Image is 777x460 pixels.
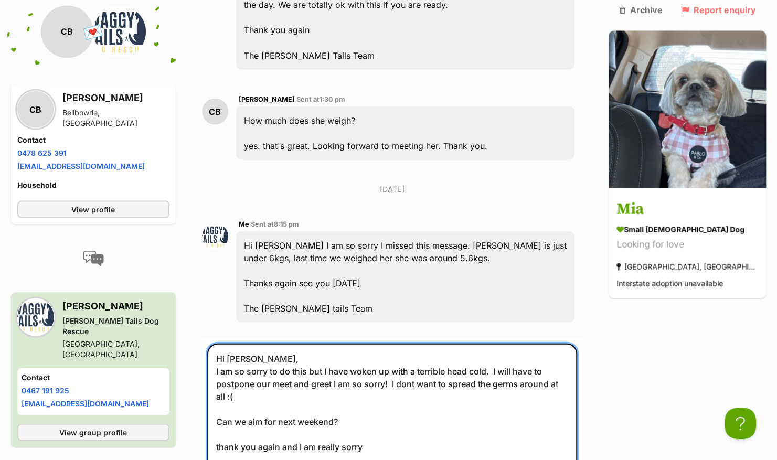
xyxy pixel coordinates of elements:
span: View group profile [59,426,127,437]
h3: [PERSON_NAME] [62,298,169,313]
div: Bellbowrie, [GEOGRAPHIC_DATA] [62,107,169,128]
h3: [PERSON_NAME] [62,90,169,105]
span: View profile [71,204,115,215]
h4: Household [17,179,169,190]
a: View profile [17,200,169,218]
div: CB [17,91,54,127]
div: [GEOGRAPHIC_DATA], [GEOGRAPHIC_DATA] [616,260,758,274]
a: Archive [619,5,663,15]
span: [PERSON_NAME] [239,95,295,103]
span: Sent at [296,95,345,103]
span: 8:15 pm [274,220,299,228]
span: Interstate adoption unavailable [616,279,723,288]
iframe: Help Scout Beacon - Open [725,408,756,439]
div: [PERSON_NAME] Tails Dog Rescue [62,315,169,336]
span: Me [239,220,249,228]
a: 0478 625 391 [17,148,67,157]
h3: Mia [616,198,758,221]
img: Ruth Christodoulou profile pic [202,223,228,249]
div: [GEOGRAPHIC_DATA], [GEOGRAPHIC_DATA] [62,338,169,359]
a: [EMAIL_ADDRESS][DOMAIN_NAME] [22,399,149,408]
p: [DATE] [202,183,583,194]
span: 💌 [81,20,105,43]
img: Mia [609,30,766,188]
div: CB [202,98,228,124]
div: Looking for love [616,238,758,252]
img: Waggy Tails Dog Rescue profile pic [17,298,54,335]
div: CB [41,5,93,58]
span: Sent at [251,220,299,228]
span: 1:30 pm [320,95,345,103]
a: Mia small [DEMOGRAPHIC_DATA] Dog Looking for love [GEOGRAPHIC_DATA], [GEOGRAPHIC_DATA] Interstate... [609,190,766,298]
a: View group profile [17,423,169,441]
a: Report enquiry [681,5,756,15]
img: Waggy Tails Dog Rescue profile pic [93,5,146,58]
a: [EMAIL_ADDRESS][DOMAIN_NAME] [17,161,145,170]
div: Hi [PERSON_NAME] I am so sorry I missed this message. [PERSON_NAME] is just under 6kgs, last time... [236,231,575,322]
a: 0467 191 925 [22,386,69,394]
div: small [DEMOGRAPHIC_DATA] Dog [616,224,758,235]
h4: Contact [22,372,165,382]
div: How much does she weigh? yes. that's great. Looking forward to meeting her. Thank you. [236,106,575,159]
h4: Contact [17,134,169,145]
img: conversation-icon-4a6f8262b818ee0b60e3300018af0b2d0b884aa5de6e9bcb8d3d4eeb1a70a7c4.svg [83,250,104,266]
